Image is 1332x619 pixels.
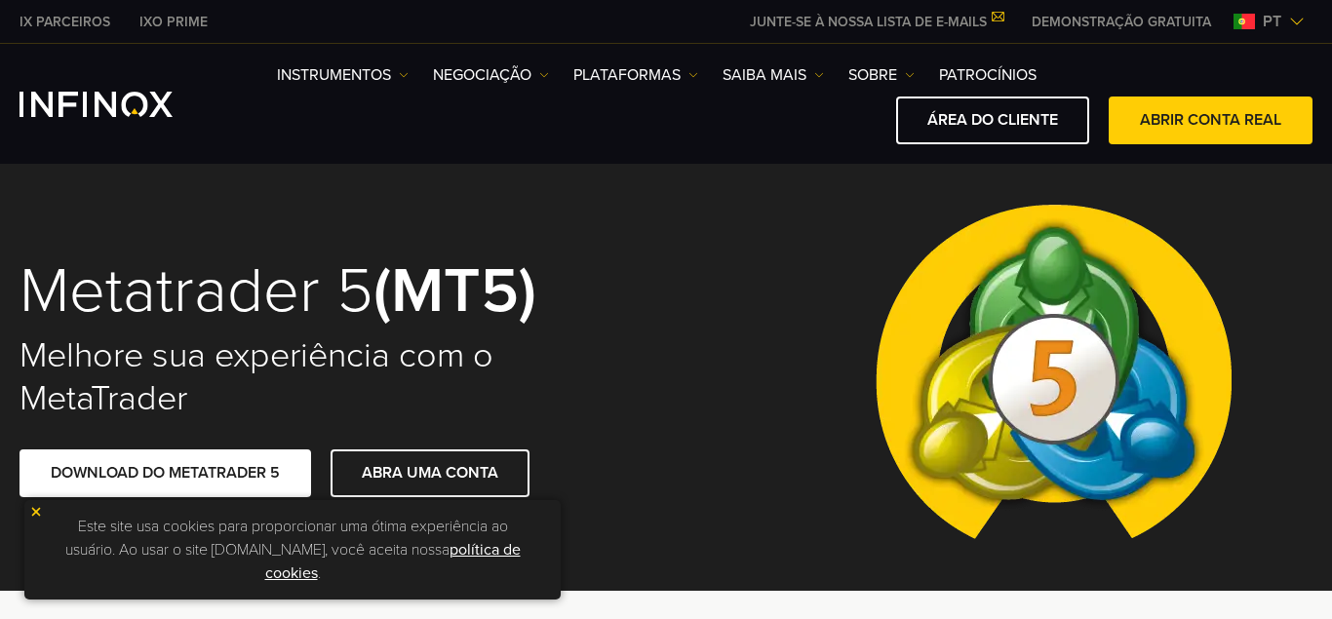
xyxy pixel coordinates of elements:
[277,63,409,87] a: Instrumentos
[723,63,824,87] a: Saiba mais
[848,63,915,87] a: SOBRE
[860,164,1247,591] img: Meta Trader 5
[20,334,640,420] h2: Melhore sua experiência com o MetaTrader
[896,97,1089,144] a: ÁREA DO CLIENTE
[20,258,640,325] h1: Metatrader 5
[29,505,43,519] img: yellow close icon
[20,92,218,117] a: INFINOX Logo
[1255,10,1289,33] span: pt
[331,449,529,497] a: ABRA UMA CONTA
[735,14,1017,30] a: JUNTE-SE À NOSSA LISTA DE E-MAILS
[34,510,551,590] p: Este site usa cookies para proporcionar uma ótima experiência ao usuário. Ao usar o site [DOMAIN_...
[573,63,698,87] a: PLATAFORMAS
[939,63,1037,87] a: Patrocínios
[5,12,125,32] a: INFINOX
[125,12,222,32] a: INFINOX
[1017,12,1226,32] a: INFINOX MENU
[433,63,549,87] a: NEGOCIAÇÃO
[1109,97,1312,144] a: ABRIR CONTA REAL
[373,252,536,329] strong: (MT5)
[20,449,311,497] a: DOWNLOAD DO METATRADER 5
